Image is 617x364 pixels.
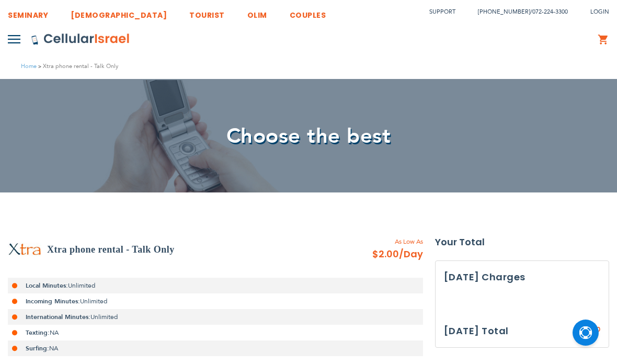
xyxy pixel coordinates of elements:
h3: [DATE] Charges [444,269,601,285]
a: TOURIST [189,3,225,22]
a: SEMINARY [8,3,48,22]
img: Toggle Menu [8,35,20,43]
img: Xtra phone rental - Talk Only [8,243,42,256]
span: Choose the best [226,122,391,151]
h3: [DATE] Total [444,323,509,339]
a: [PHONE_NUMBER] [478,8,530,16]
a: [DEMOGRAPHIC_DATA] [71,3,167,22]
span: $2.00 [372,246,423,262]
strong: Your Total [435,234,610,250]
li: / [467,4,568,19]
li: Unlimited [8,293,423,309]
li: NA [8,325,423,340]
a: Support [429,8,455,16]
li: Xtra phone rental - Talk Only [37,61,118,71]
li: NA [8,340,423,356]
a: OLIM [247,3,267,22]
strong: Surfing: [26,344,49,352]
span: Login [590,8,609,16]
li: Unlimited [8,278,423,293]
strong: Incoming Minutes: [26,297,80,305]
h2: Xtra phone rental - Talk Only [47,242,175,257]
li: Unlimited [8,309,423,325]
a: 072-224-3300 [532,8,568,16]
strong: Texting: [26,328,50,337]
strong: Local Minutes: [26,281,68,290]
span: /Day [399,246,423,262]
span: As Low As [344,237,423,246]
a: Home [21,62,37,70]
strong: International Minutes: [26,313,90,321]
img: Cellular Israel Logo [31,33,130,45]
a: COUPLES [290,3,326,22]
